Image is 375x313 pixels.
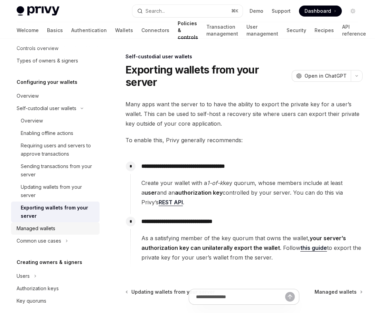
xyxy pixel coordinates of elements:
[115,22,133,39] a: Wallets
[159,199,183,206] a: REST API
[304,8,331,14] span: Dashboard
[250,8,263,14] a: Demo
[21,204,95,220] div: Exporting wallets from your server
[246,22,278,39] a: User management
[17,237,61,245] div: Common use cases
[299,6,342,17] a: Dashboard
[17,104,76,113] div: Self-custodial user wallets
[17,224,55,233] div: Managed wallets
[21,162,95,179] div: Sending transactions from your server
[21,141,95,158] div: Requiring users and servers to approve transactions
[17,258,82,266] h5: Creating owners & signers
[304,72,347,79] span: Open in ChatGPT
[206,22,238,39] a: Transaction management
[125,99,363,128] span: Many apps want the server to to have the ability to export the private key for a user’s wallet. T...
[11,282,100,295] a: Authorization keys
[342,22,366,39] a: API reference
[11,160,100,181] a: Sending transactions from your server
[141,233,362,262] span: As a satisfying member of the key quorum that owns the wallet, . Follow to export the private key...
[272,8,291,14] a: Support
[17,272,30,280] div: Users
[17,284,59,293] div: Authorization keys
[11,295,100,307] a: Key quorums
[11,181,100,202] a: Updating wallets from your server
[71,22,107,39] a: Authentication
[285,292,295,302] button: Send message
[347,6,358,17] button: Toggle dark mode
[287,22,306,39] a: Security
[11,127,100,139] a: Enabling offline actions
[21,129,73,137] div: Enabling offline actions
[146,7,165,15] div: Search...
[17,57,78,65] div: Types of owners & signers
[11,55,100,67] a: Types of owners & signers
[125,135,363,145] span: To enable this, Privy generally recommends:
[17,92,39,100] div: Overview
[125,63,289,88] h1: Exporting wallets from your server
[141,22,169,39] a: Connectors
[207,179,223,186] em: 1-of-k
[300,244,327,252] a: this guide
[141,178,362,207] span: Create your wallet with a key quorum, whose members include at least a and an controlled by your ...
[178,22,198,39] a: Policies & controls
[315,22,334,39] a: Recipes
[132,5,243,17] button: Search...⌘K
[144,189,157,196] strong: user
[11,90,100,102] a: Overview
[21,117,43,125] div: Overview
[292,70,351,82] button: Open in ChatGPT
[11,115,100,127] a: Overview
[125,53,363,60] div: Self-custodial user wallets
[17,22,39,39] a: Welcome
[11,222,100,235] a: Managed wallets
[231,8,238,14] span: ⌘ K
[175,189,223,196] strong: authorization key
[17,6,59,16] img: light logo
[17,297,46,305] div: Key quorums
[17,78,77,86] h5: Configuring your wallets
[21,183,95,199] div: Updating wallets from your server
[11,202,100,222] a: Exporting wallets from your server
[11,139,100,160] a: Requiring users and servers to approve transactions
[47,22,63,39] a: Basics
